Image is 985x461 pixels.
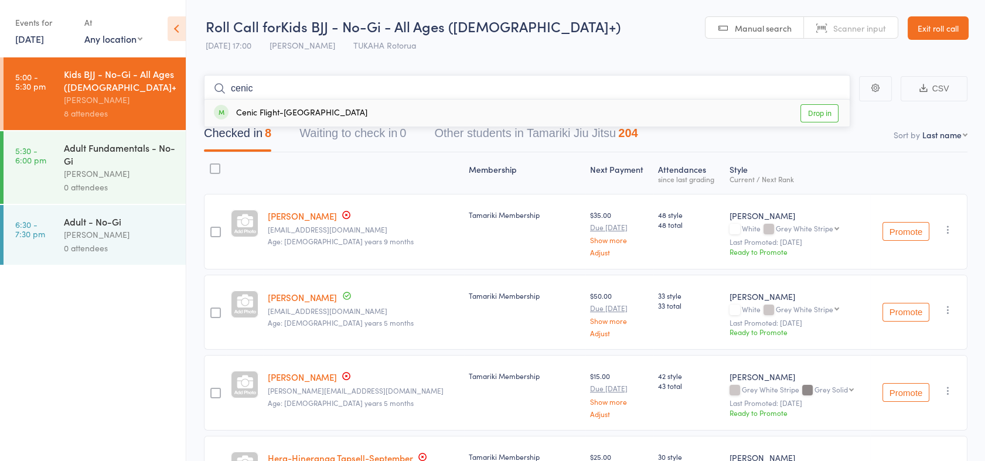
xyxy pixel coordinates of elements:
[735,22,792,34] span: Manual search
[64,180,176,194] div: 0 attendees
[658,371,720,381] span: 42 style
[206,16,281,36] span: Roll Call for
[15,13,73,32] div: Events for
[64,228,176,241] div: [PERSON_NAME]
[658,300,720,310] span: 33 total
[882,303,929,322] button: Promote
[214,107,367,120] div: Cenic Flight-[GEOGRAPHIC_DATA]
[776,305,833,313] div: Grey White Stripe
[299,121,406,152] button: Waiting to check in0
[730,385,865,395] div: Grey White Stripe
[908,16,969,40] a: Exit roll call
[658,381,720,391] span: 43 total
[800,104,839,122] a: Drop in
[281,16,621,36] span: Kids BJJ - No-Gi - All Ages ([DEMOGRAPHIC_DATA]+)
[658,291,720,300] span: 33 style
[268,236,414,246] span: Age: [DEMOGRAPHIC_DATA] years 9 months
[590,371,649,417] div: $15.00
[730,291,865,302] div: [PERSON_NAME]
[730,319,865,327] small: Last Promoted: [DATE]
[882,222,929,241] button: Promote
[658,175,720,183] div: since last grading
[469,210,580,220] div: Tamariki Membership
[64,141,176,167] div: Adult Fundamentals - No-Gi
[353,39,416,51] span: TUKAHA Rotorua
[268,387,459,395] small: joshua.tapsell50@gmail.com
[730,327,865,337] div: Ready to Promote
[730,371,865,383] div: [PERSON_NAME]
[15,32,44,45] a: [DATE]
[653,158,725,189] div: Atten­dances
[658,220,720,230] span: 48 total
[590,398,649,405] a: Show more
[814,385,848,393] div: Grey Solid
[268,210,337,222] a: [PERSON_NAME]
[268,307,459,315] small: dennisdublin1976@gmail.com
[590,210,649,256] div: $35.00
[776,224,833,232] div: Grey White Stripe
[268,398,414,408] span: Age: [DEMOGRAPHIC_DATA] years 5 months
[618,127,638,139] div: 204
[730,305,865,315] div: White
[725,158,870,189] div: Style
[64,241,176,255] div: 0 attendees
[658,210,720,220] span: 48 style
[730,175,865,183] div: Current / Next Rank
[268,226,459,234] small: arkenny88@gmail.com
[590,223,649,231] small: Due [DATE]
[64,67,176,93] div: Kids BJJ - No-Gi - All Ages ([DEMOGRAPHIC_DATA]+)
[265,127,271,139] div: 8
[730,238,865,246] small: Last Promoted: [DATE]
[270,39,335,51] span: [PERSON_NAME]
[590,329,649,337] a: Adjust
[585,158,653,189] div: Next Payment
[464,158,585,189] div: Membership
[4,205,186,265] a: 6:30 -7:30 pmAdult - No-Gi[PERSON_NAME]0 attendees
[400,127,406,139] div: 0
[590,291,649,337] div: $50.00
[84,32,142,45] div: Any location
[84,13,142,32] div: At
[730,408,865,418] div: Ready to Promote
[730,224,865,234] div: White
[901,76,967,101] button: CSV
[590,410,649,418] a: Adjust
[64,215,176,228] div: Adult - No-Gi
[730,247,865,257] div: Ready to Promote
[4,57,186,130] a: 5:00 -5:30 pmKids BJJ - No-Gi - All Ages ([DEMOGRAPHIC_DATA]+)[PERSON_NAME]8 attendees
[434,121,638,152] button: Other students in Tamariki Jiu Jitsu204
[922,129,962,141] div: Last name
[894,129,920,141] label: Sort by
[204,75,850,102] input: Search by name
[15,72,46,91] time: 5:00 - 5:30 pm
[469,371,580,381] div: Tamariki Membership
[590,384,649,392] small: Due [DATE]
[590,317,649,325] a: Show more
[204,121,271,152] button: Checked in8
[15,220,45,238] time: 6:30 - 7:30 pm
[64,107,176,120] div: 8 attendees
[4,131,186,204] a: 5:30 -6:00 pmAdult Fundamentals - No-Gi[PERSON_NAME]0 attendees
[590,304,649,312] small: Due [DATE]
[730,210,865,221] div: [PERSON_NAME]
[206,39,251,51] span: [DATE] 17:00
[590,248,649,256] a: Adjust
[268,371,337,383] a: [PERSON_NAME]
[833,22,886,34] span: Scanner input
[730,399,865,407] small: Last Promoted: [DATE]
[64,93,176,107] div: [PERSON_NAME]
[882,383,929,402] button: Promote
[268,291,337,303] a: [PERSON_NAME]
[469,291,580,300] div: Tamariki Membership
[64,167,176,180] div: [PERSON_NAME]
[590,236,649,244] a: Show more
[268,317,414,327] span: Age: [DEMOGRAPHIC_DATA] years 5 months
[15,146,46,165] time: 5:30 - 6:00 pm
